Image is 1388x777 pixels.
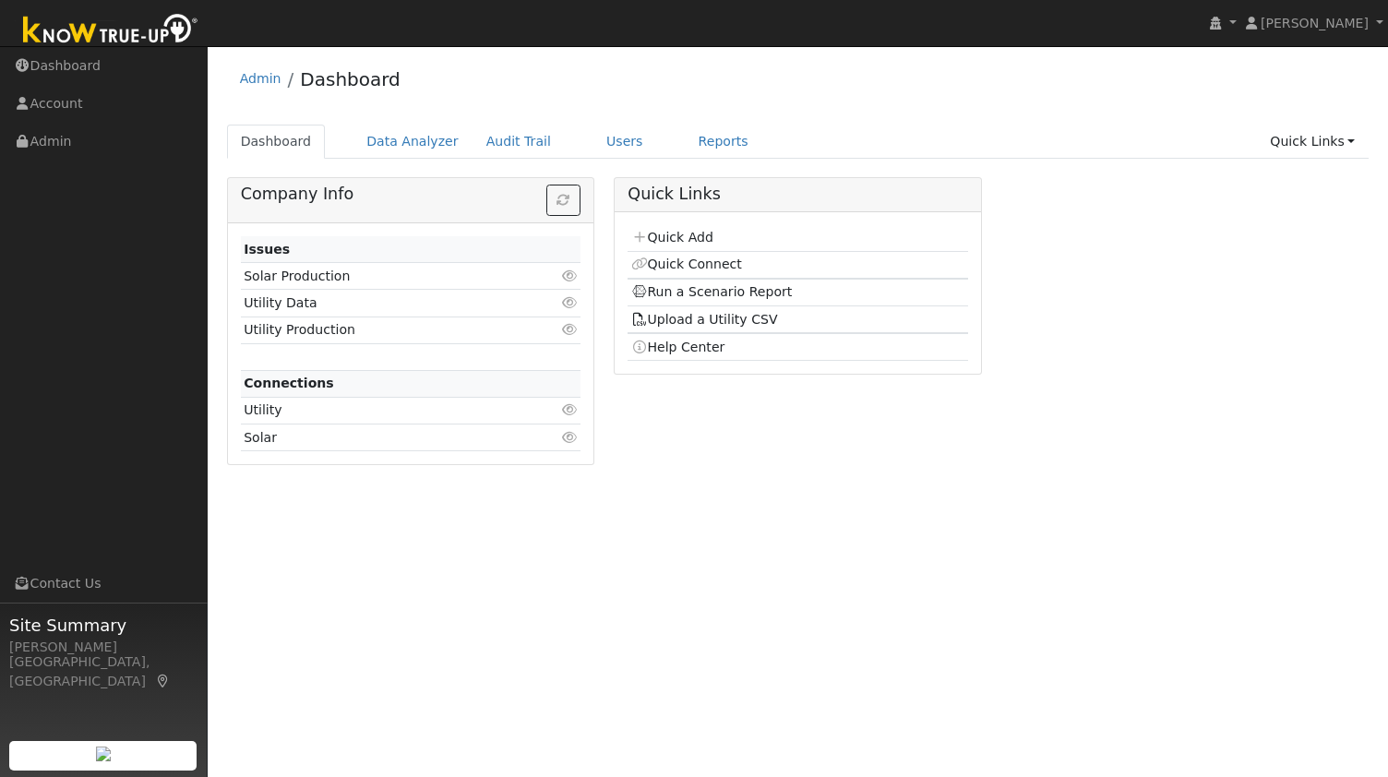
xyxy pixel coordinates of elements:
img: Know True-Up [14,10,208,52]
div: [GEOGRAPHIC_DATA], [GEOGRAPHIC_DATA] [9,652,197,691]
strong: Issues [244,242,290,257]
a: Data Analyzer [353,125,473,159]
a: Admin [240,71,281,86]
span: [PERSON_NAME] [1261,16,1369,30]
a: Quick Connect [631,257,742,271]
a: Quick Links [1256,125,1369,159]
i: Click to view [561,431,578,444]
i: Click to view [561,403,578,416]
a: Users [592,125,657,159]
h5: Company Info [241,185,580,204]
a: Quick Add [631,230,713,245]
i: Click to view [561,323,578,336]
a: Dashboard [300,68,401,90]
a: Run a Scenario Report [631,284,793,299]
h5: Quick Links [628,185,967,204]
td: Solar [241,424,526,451]
span: Site Summary [9,613,197,638]
div: [PERSON_NAME] [9,638,197,657]
a: Audit Trail [473,125,565,159]
a: Map [155,674,172,688]
td: Solar Production [241,263,526,290]
a: Help Center [631,340,725,354]
td: Utility Production [241,317,526,343]
a: Dashboard [227,125,326,159]
i: Click to view [561,269,578,282]
img: retrieve [96,747,111,761]
a: Reports [685,125,762,159]
td: Utility Data [241,290,526,317]
strong: Connections [244,376,334,390]
i: Click to view [561,296,578,309]
td: Utility [241,397,526,424]
a: Upload a Utility CSV [631,312,778,327]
